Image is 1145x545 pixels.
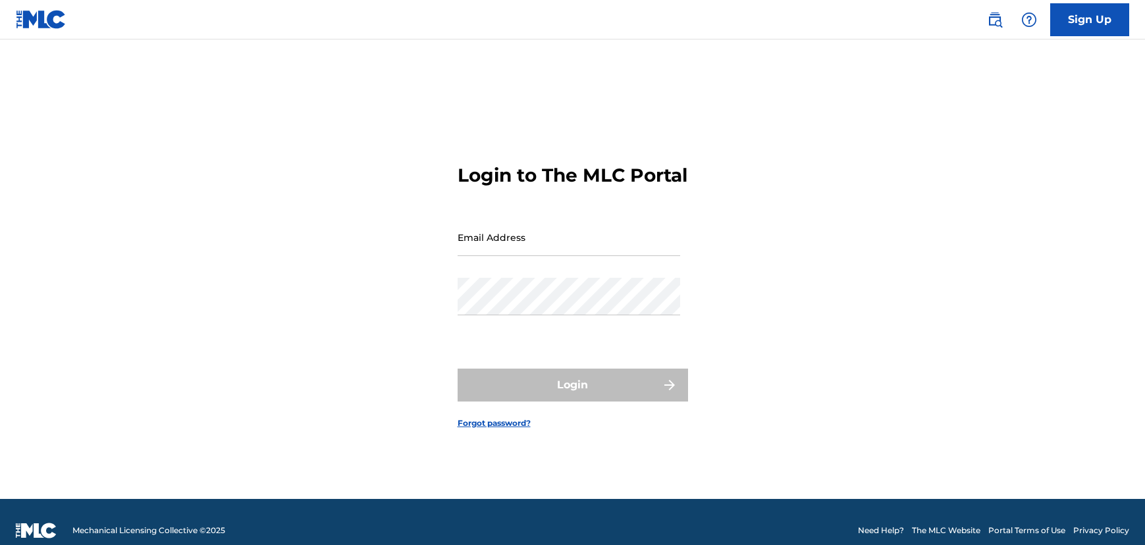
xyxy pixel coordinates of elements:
img: MLC Logo [16,10,67,29]
a: Public Search [982,7,1008,33]
span: Mechanical Licensing Collective © 2025 [72,525,225,536]
a: Portal Terms of Use [988,525,1065,536]
img: logo [16,523,57,538]
img: search [987,12,1003,28]
img: help [1021,12,1037,28]
a: Privacy Policy [1073,525,1129,536]
h3: Login to The MLC Portal [458,164,687,187]
a: Forgot password? [458,417,531,429]
iframe: Chat Widget [1079,482,1145,545]
div: Help [1016,7,1042,33]
a: Sign Up [1050,3,1129,36]
a: Need Help? [858,525,904,536]
a: The MLC Website [912,525,980,536]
